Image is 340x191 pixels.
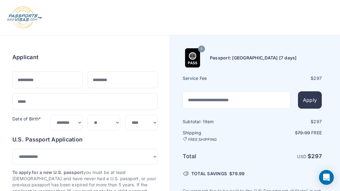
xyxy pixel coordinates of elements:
[313,76,322,81] span: 297
[313,119,322,124] span: 297
[229,171,244,177] span: $
[298,130,310,135] span: 79.99
[183,130,252,142] h6: Shipping
[191,171,227,177] span: TOTAL SAVINGS
[298,91,322,109] button: Apply
[253,119,322,125] div: $
[183,48,202,67] img: Product Name
[210,55,297,61] h6: Passport: [GEOGRAPHIC_DATA] [7 days]
[253,130,322,136] p: $
[12,53,38,62] h6: Applicant
[253,75,322,81] div: $
[12,170,83,175] strong: To apply for a new U.S. passport
[12,135,158,144] h6: U.S. Passport Application
[183,119,252,125] h6: Subtotal · item
[12,116,41,121] label: Date of Birth*
[188,137,217,142] span: FREE SHIPPING
[311,130,322,135] span: Free
[232,171,244,176] span: 79.99
[319,170,334,185] div: Open Intercom Messenger
[201,45,202,53] span: 7
[297,154,306,159] span: USD
[183,152,252,161] h6: Total
[203,119,205,124] span: 1
[308,153,322,159] strong: $
[183,75,252,81] h6: Service Fee
[6,6,43,29] img: Logo
[311,153,322,159] span: 297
